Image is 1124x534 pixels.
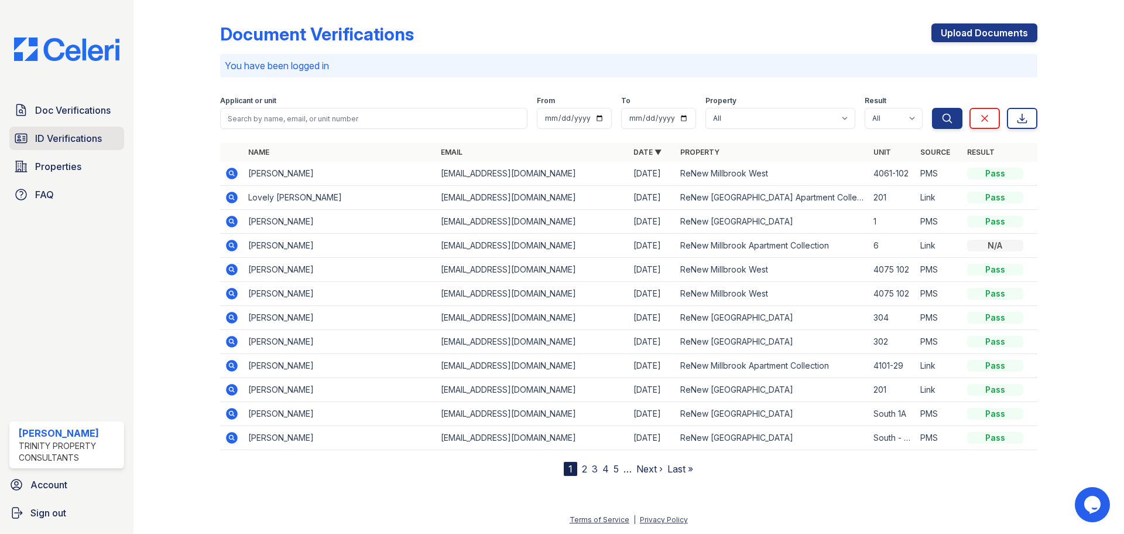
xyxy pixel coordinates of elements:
[869,186,916,210] td: 201
[436,378,629,402] td: [EMAIL_ADDRESS][DOMAIN_NAME]
[537,96,555,106] label: From
[916,186,962,210] td: Link
[436,402,629,426] td: [EMAIL_ADDRESS][DOMAIN_NAME]
[35,103,111,117] span: Doc Verifications
[9,127,124,150] a: ID Verifications
[676,378,868,402] td: ReNew [GEOGRAPHIC_DATA]
[582,463,587,475] a: 2
[9,183,124,206] a: FAQ
[35,159,81,174] span: Properties
[9,155,124,178] a: Properties
[967,408,1023,420] div: Pass
[19,440,119,464] div: Trinity Property Consultants
[869,354,916,378] td: 4101-29
[676,258,868,282] td: ReNew Millbrook West
[916,378,962,402] td: Link
[967,312,1023,324] div: Pass
[436,426,629,450] td: [EMAIL_ADDRESS][DOMAIN_NAME]
[244,210,436,234] td: [PERSON_NAME]
[35,131,102,145] span: ID Verifications
[244,186,436,210] td: Lovely [PERSON_NAME]
[436,234,629,258] td: [EMAIL_ADDRESS][DOMAIN_NAME]
[629,234,676,258] td: [DATE]
[614,463,619,475] a: 5
[633,515,636,524] div: |
[676,234,868,258] td: ReNew Millbrook Apartment Collection
[916,282,962,306] td: PMS
[244,306,436,330] td: [PERSON_NAME]
[441,148,462,157] a: Email
[967,288,1023,300] div: Pass
[676,354,868,378] td: ReNew Millbrook Apartment Collection
[244,378,436,402] td: [PERSON_NAME]
[629,306,676,330] td: [DATE]
[916,162,962,186] td: PMS
[676,330,868,354] td: ReNew [GEOGRAPHIC_DATA]
[916,306,962,330] td: PMS
[676,402,868,426] td: ReNew [GEOGRAPHIC_DATA]
[931,23,1037,42] a: Upload Documents
[629,186,676,210] td: [DATE]
[680,148,719,157] a: Property
[916,354,962,378] td: Link
[5,501,129,525] a: Sign out
[629,330,676,354] td: [DATE]
[220,96,276,106] label: Applicant or unit
[30,506,66,520] span: Sign out
[967,192,1023,203] div: Pass
[633,148,662,157] a: Date ▼
[916,402,962,426] td: PMS
[967,264,1023,275] div: Pass
[436,186,629,210] td: [EMAIL_ADDRESS][DOMAIN_NAME]
[920,148,950,157] a: Source
[629,378,676,402] td: [DATE]
[436,162,629,186] td: [EMAIL_ADDRESS][DOMAIN_NAME]
[916,234,962,258] td: Link
[916,258,962,282] td: PMS
[676,186,868,210] td: ReNew [GEOGRAPHIC_DATA] Apartment Collection
[436,330,629,354] td: [EMAIL_ADDRESS][DOMAIN_NAME]
[629,426,676,450] td: [DATE]
[676,426,868,450] td: ReNew [GEOGRAPHIC_DATA]
[621,96,630,106] label: To
[629,162,676,186] td: [DATE]
[869,210,916,234] td: 1
[564,462,577,476] div: 1
[873,148,891,157] a: Unit
[244,162,436,186] td: [PERSON_NAME]
[244,402,436,426] td: [PERSON_NAME]
[436,282,629,306] td: [EMAIL_ADDRESS][DOMAIN_NAME]
[967,168,1023,179] div: Pass
[629,282,676,306] td: [DATE]
[676,306,868,330] td: ReNew [GEOGRAPHIC_DATA]
[9,98,124,122] a: Doc Verifications
[19,426,119,440] div: [PERSON_NAME]
[869,378,916,402] td: 201
[636,463,663,475] a: Next ›
[244,258,436,282] td: [PERSON_NAME]
[916,426,962,450] td: PMS
[1075,487,1112,522] iframe: chat widget
[244,330,436,354] td: [PERSON_NAME]
[30,478,67,492] span: Account
[5,38,129,61] img: CE_Logo_Blue-a8612792a0a2168367f1c8372b55b34899dd931a85d93a1a3d3e32e68fde9ad4.png
[869,162,916,186] td: 4061-102
[629,210,676,234] td: [DATE]
[676,210,868,234] td: ReNew [GEOGRAPHIC_DATA]
[967,216,1023,227] div: Pass
[5,473,129,496] a: Account
[916,330,962,354] td: PMS
[629,402,676,426] td: [DATE]
[705,96,736,106] label: Property
[967,384,1023,396] div: Pass
[967,432,1023,444] div: Pass
[869,306,916,330] td: 304
[225,59,1033,73] p: You have been logged in
[640,515,688,524] a: Privacy Policy
[436,306,629,330] td: [EMAIL_ADDRESS][DOMAIN_NAME]
[436,354,629,378] td: [EMAIL_ADDRESS][DOMAIN_NAME]
[967,148,995,157] a: Result
[629,354,676,378] td: [DATE]
[869,426,916,450] td: South - 1A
